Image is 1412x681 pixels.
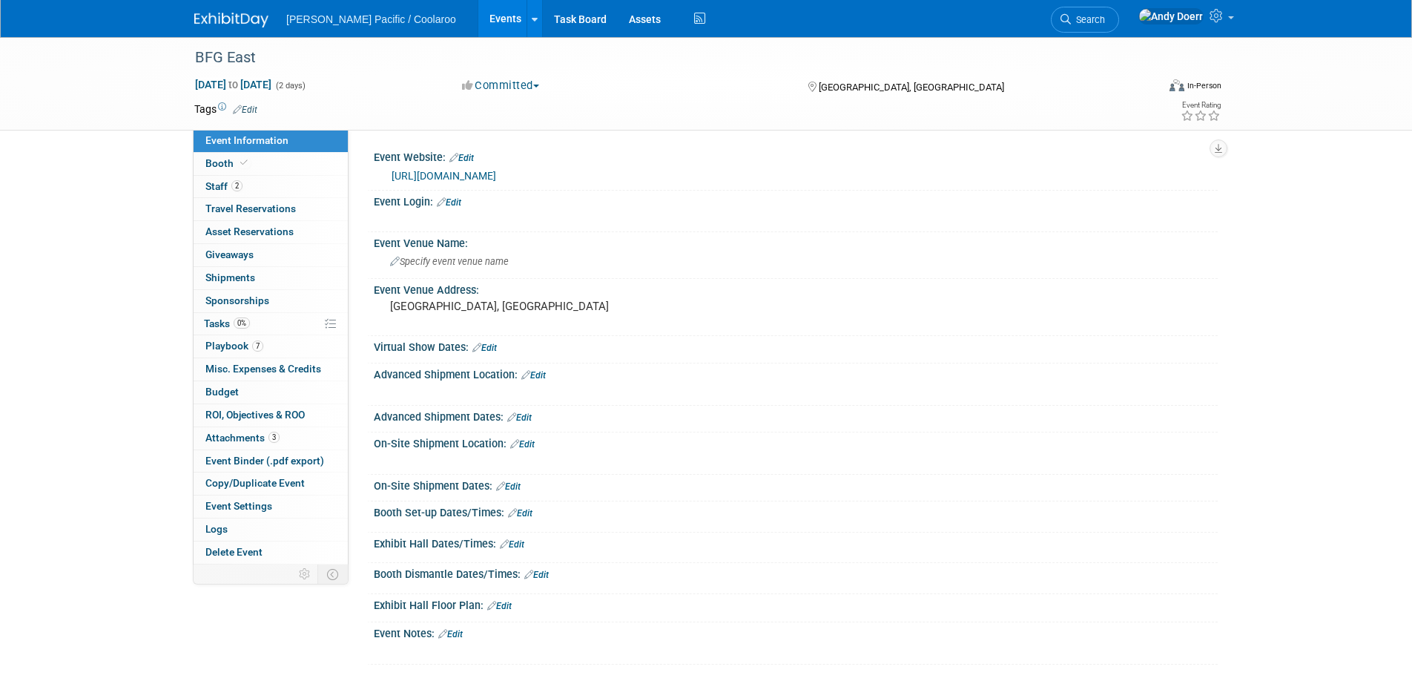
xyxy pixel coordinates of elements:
[194,176,348,198] a: Staff2
[194,519,348,541] a: Logs
[1187,80,1221,91] div: In-Person
[205,295,269,306] span: Sponsorships
[233,105,257,115] a: Edit
[205,386,239,398] span: Budget
[231,180,243,191] span: 2
[1138,8,1204,24] img: Andy Doerr
[510,439,535,450] a: Edit
[194,427,348,450] a: Attachments3
[205,500,272,512] span: Event Settings
[205,477,305,489] span: Copy/Duplicate Event
[374,336,1218,355] div: Virtual Show Dates:
[374,191,1218,210] div: Event Login:
[496,481,521,492] a: Edit
[1169,79,1184,91] img: Format-Inperson.png
[194,381,348,404] a: Budget
[240,159,248,167] i: Booth reservation complete
[194,153,348,175] a: Booth
[472,343,497,353] a: Edit
[252,340,263,352] span: 7
[268,432,280,443] span: 3
[226,79,240,91] span: to
[819,82,1004,93] span: [GEOGRAPHIC_DATA], [GEOGRAPHIC_DATA]
[374,501,1218,521] div: Booth Set-up Dates/Times:
[205,134,288,146] span: Event Information
[205,249,254,260] span: Giveaways
[438,629,463,639] a: Edit
[374,622,1218,642] div: Event Notes:
[205,363,321,375] span: Misc. Expenses & Credits
[390,300,709,313] pre: [GEOGRAPHIC_DATA], [GEOGRAPHIC_DATA]
[500,539,524,550] a: Edit
[524,570,549,580] a: Edit
[1181,102,1221,109] div: Event Rating
[374,563,1218,582] div: Booth Dismantle Dates/Times:
[205,546,263,558] span: Delete Event
[205,432,280,444] span: Attachments
[194,335,348,358] a: Playbook7
[1051,7,1119,33] a: Search
[374,232,1218,251] div: Event Venue Name:
[194,130,348,152] a: Event Information
[392,170,496,182] a: [URL][DOMAIN_NAME]
[194,473,348,495] a: Copy/Duplicate Event
[194,290,348,312] a: Sponsorships
[194,496,348,518] a: Event Settings
[205,226,294,237] span: Asset Reservations
[194,102,257,116] td: Tags
[234,318,250,329] span: 0%
[437,197,461,208] a: Edit
[205,340,263,352] span: Playbook
[457,78,545,93] button: Committed
[194,358,348,381] a: Misc. Expenses & Credits
[194,450,348,473] a: Event Binder (.pdf export)
[194,244,348,266] a: Giveaways
[194,267,348,289] a: Shipments
[374,594,1218,613] div: Exhibit Hall Floor Plan:
[205,180,243,192] span: Staff
[205,409,305,421] span: ROI, Objectives & ROO
[205,157,251,169] span: Booth
[487,601,512,611] a: Edit
[449,153,474,163] a: Edit
[286,13,456,25] span: [PERSON_NAME] Pacific / Coolaroo
[194,313,348,335] a: Tasks0%
[194,78,272,91] span: [DATE] [DATE]
[508,508,532,519] a: Edit
[205,455,324,467] span: Event Binder (.pdf export)
[318,565,349,584] td: Toggle Event Tabs
[374,363,1218,383] div: Advanced Shipment Location:
[194,221,348,243] a: Asset Reservations
[274,81,306,91] span: (2 days)
[204,318,250,329] span: Tasks
[205,272,255,283] span: Shipments
[374,475,1218,494] div: On-Site Shipment Dates:
[205,523,228,535] span: Logs
[194,198,348,220] a: Travel Reservations
[374,432,1218,452] div: On-Site Shipment Location:
[1071,14,1105,25] span: Search
[292,565,318,584] td: Personalize Event Tab Strip
[374,406,1218,425] div: Advanced Shipment Dates:
[507,412,532,423] a: Edit
[205,203,296,214] span: Travel Reservations
[1069,77,1221,99] div: Event Format
[374,279,1218,297] div: Event Venue Address:
[194,542,348,564] a: Delete Event
[521,370,546,381] a: Edit
[190,45,1134,71] div: BFG East
[374,146,1218,165] div: Event Website:
[194,404,348,427] a: ROI, Objectives & ROO
[374,533,1218,552] div: Exhibit Hall Dates/Times:
[194,13,268,27] img: ExhibitDay
[390,256,509,267] span: Specify event venue name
